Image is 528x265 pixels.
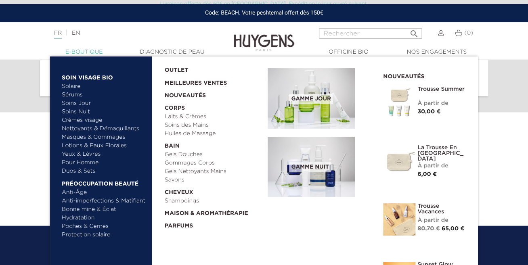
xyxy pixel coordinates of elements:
a: Soins des Mains [165,121,262,129]
img: routine_jour_banner.jpg [268,68,355,129]
a: Soin Visage Bio [62,69,146,82]
a: OUTLET [165,62,255,75]
a: Yeux & Lèvres [62,150,146,159]
a: Sérums [62,91,146,99]
a: Huiles de Massage [165,129,262,138]
a: Corps [165,100,262,113]
i:  [409,27,419,36]
a: Gels Douches [165,150,262,159]
a: Protection solaire [62,231,146,239]
img: Huygens [234,21,294,52]
a: Nettoyants & Démaquillants [62,125,146,133]
img: La Trousse en Coton [383,145,415,177]
a: Trousse Summer [417,86,466,92]
img: routine_nuit_banner.jpg [268,137,355,197]
a: Nouveautés [165,88,262,100]
a: Bain [165,138,262,150]
a: Laits & Crèmes [165,113,262,121]
img: Trousse Summer [383,86,415,119]
div: À partir de [417,216,466,225]
a: E-Boutique [44,48,124,56]
span: 30,00 € [417,109,440,115]
span: 6,00 € [417,171,437,177]
a: Pour Homme [62,159,146,167]
a: Bonne mine & Éclat [62,205,146,214]
a: Lotions & Eaux Florales [62,142,146,150]
span: Gamme nuit [289,162,331,172]
a: Savons [165,176,262,184]
a: Officine Bio [308,48,389,56]
span: (0) [464,30,473,36]
a: Gommages Corps [165,159,262,167]
span: 65,00 € [442,226,465,232]
a: Gamme nuit [268,137,371,197]
a: Parfums [165,218,262,230]
a: Trousse Vacances [417,203,466,215]
a: Diagnostic de peau [132,48,212,56]
a: La Trousse en [GEOGRAPHIC_DATA] [417,145,466,162]
a: Anti-imperfections & Matifiant [62,197,146,205]
a: Anti-Âge [62,188,146,197]
div: | [50,28,214,38]
a: Meilleures Ventes [165,75,255,88]
div: À partir de [417,99,466,108]
a: Préoccupation beauté [62,175,146,188]
a: Cheveux [165,184,262,197]
a: Nos engagements [396,48,477,56]
a: Hydratation [62,214,146,222]
div: À partir de [417,162,466,170]
input: Rechercher [319,28,422,39]
a: Soins Nuit [62,108,139,116]
p: Certifié par Cosmecert selon le référentiel Cosmos [6,197,522,212]
span: 80,70 € [417,226,440,232]
a: Maison & Aromathérapie [165,205,262,218]
a: Crèmes visage [62,116,146,125]
a: Soins Jour [62,99,146,108]
a: Gels Nettoyants Mains [165,167,262,176]
a: Masques & Gommages [62,133,146,142]
a: FR [54,30,62,39]
a: Shampoings [165,197,262,205]
button:  [406,26,421,37]
a: EN [72,30,80,36]
a: Poches & Cernes [62,222,146,231]
a: Gamme jour [268,68,371,129]
a: Duos & Sets [62,167,146,175]
img: La Trousse vacances [383,203,415,236]
h2: Nouveautés [383,71,466,80]
a: Solaire [62,82,146,91]
span: Gamme jour [289,94,333,104]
